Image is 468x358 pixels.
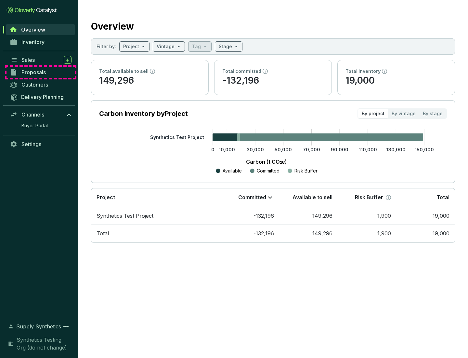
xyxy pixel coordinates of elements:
span: Supply Synthetics [16,323,61,330]
div: By stage [419,109,446,118]
td: Synthetics Test Project [91,207,221,225]
p: Total inventory [345,68,381,75]
th: Available to sell [279,188,338,207]
p: Risk Buffer [355,194,383,201]
p: Total committed [222,68,261,75]
span: Proposals [21,69,46,76]
td: 149,296 [279,207,338,225]
p: Carbon Inventory by Project [99,109,188,118]
p: Committed [238,194,266,201]
span: Inventory [21,39,45,45]
tspan: 150,000 [415,147,434,152]
span: Customers [21,81,48,88]
a: Buyer Portal [18,121,75,131]
span: Sales [21,57,35,63]
tspan: 70,000 [303,147,320,152]
span: Synthetics Testing Org (do not change) [17,336,71,351]
tspan: 110,000 [359,147,377,152]
p: Total available to sell [99,68,149,75]
td: -132,196 [221,225,279,242]
td: 149,296 [279,225,338,242]
div: By vintage [388,109,419,118]
span: Delivery Planning [21,94,64,100]
a: Settings [6,139,75,150]
p: Tag [192,43,201,50]
td: 19,000 [396,207,455,225]
p: Carbon (t CO₂e) [109,158,424,166]
p: Committed [257,168,279,174]
span: Settings [21,141,41,147]
a: Overview [6,24,75,35]
tspan: 50,000 [275,147,292,152]
a: Channels [6,109,75,120]
th: Total [396,188,455,207]
span: Buyer Portal [21,122,48,129]
td: 19,000 [396,225,455,242]
p: Available [223,168,242,174]
p: Filter by: [97,43,116,50]
p: -132,196 [222,75,324,87]
p: 149,296 [99,75,201,87]
th: Project [91,188,221,207]
a: Delivery Planning [6,91,75,102]
tspan: Synthetics Test Project [150,134,204,140]
div: By project [358,109,388,118]
tspan: 90,000 [331,147,348,152]
h2: Overview [91,20,134,33]
td: -132,196 [221,207,279,225]
a: Customers [6,79,75,90]
span: Overview [21,26,45,33]
td: 1,900 [338,207,396,225]
div: segmented control [357,108,447,119]
a: Sales [6,54,75,65]
td: 1,900 [338,225,396,242]
p: Risk Buffer [294,168,318,174]
p: 19,000 [345,75,447,87]
a: Inventory [6,36,75,48]
a: Proposals [6,67,75,78]
span: Channels [21,111,44,118]
tspan: 0 [211,147,214,152]
tspan: 10,000 [219,147,235,152]
tspan: 130,000 [386,147,406,152]
td: Total [91,225,221,242]
tspan: 30,000 [247,147,264,152]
